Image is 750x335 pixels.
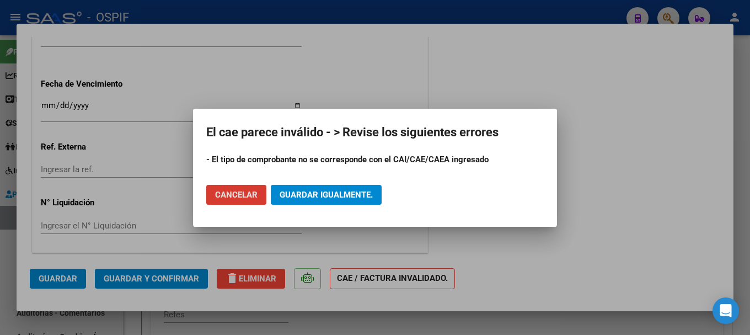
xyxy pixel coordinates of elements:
h2: El cae parece inválido - > Revise los siguientes errores [206,122,544,143]
button: Cancelar [206,185,266,205]
button: Guardar igualmente. [271,185,382,205]
span: Cancelar [215,190,258,200]
div: Open Intercom Messenger [712,297,739,324]
strong: - El tipo de comprobante no se corresponde con el CAI/CAE/CAEA ingresado [206,155,489,164]
span: Guardar igualmente. [280,190,373,200]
